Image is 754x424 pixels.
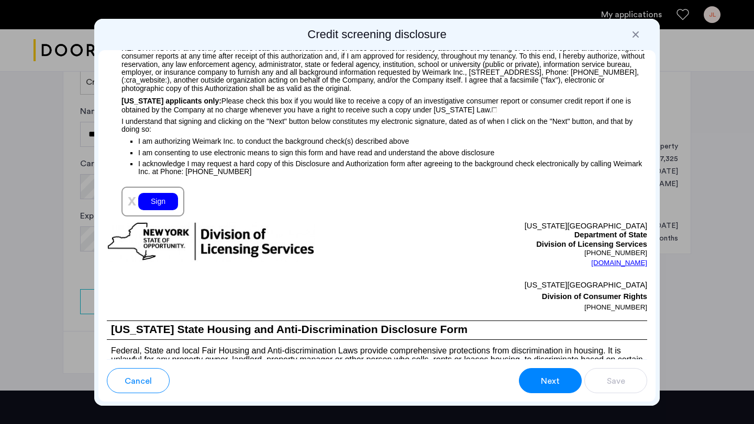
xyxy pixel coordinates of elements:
[107,321,647,339] h1: [US_STATE] State Housing and Anti-Discrimination Disclosure Form
[377,231,647,240] p: Department of State
[377,249,647,257] p: [PHONE_NUMBER]
[107,340,647,392] p: Federal, State and local Fair Housing and Anti-discrimination Laws provide comprehensive protecti...
[107,114,647,133] p: I understand that signing and clicking on the "Next" button below constitutes my electronic signa...
[377,279,647,291] p: [US_STATE][GEOGRAPHIC_DATA]
[107,31,647,93] p: I acknowledge receipt of the DISCLOSURE REGARDING BACKGROUND INVESTIGATION and A SUMMARY OF YOUR ...
[128,192,136,209] span: x
[377,302,647,313] p: [PHONE_NUMBER]
[107,93,647,114] p: Please check this box if you would like to receive a copy of an investigative consumer report or ...
[107,368,170,393] button: button
[125,375,152,387] span: Cancel
[107,222,315,262] img: new-york-logo.png
[541,375,560,387] span: Next
[377,222,647,231] p: [US_STATE][GEOGRAPHIC_DATA]
[584,368,647,393] button: button
[121,97,221,105] span: [US_STATE] applicants only:
[138,147,647,158] p: I am consenting to use electronic means to sign this form and have read and understand the above ...
[519,368,582,393] button: button
[492,107,497,112] img: 4LAxfPwtD6BVinC2vKR9tPz10Xbrctccj4YAocJUAAAAASUVORK5CYIIA
[377,291,647,302] p: Division of Consumer Rights
[98,27,656,42] h2: Credit screening disclosure
[377,240,647,249] p: Division of Licensing Services
[138,193,178,210] div: Sign
[138,159,647,176] p: I acknowledge I may request a hard copy of this Disclosure and Authorization form after agreeing ...
[591,258,647,268] a: [DOMAIN_NAME]
[138,134,647,147] p: I am authorizing Weimark Inc. to conduct the background check(s) described above
[607,375,625,387] span: Save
